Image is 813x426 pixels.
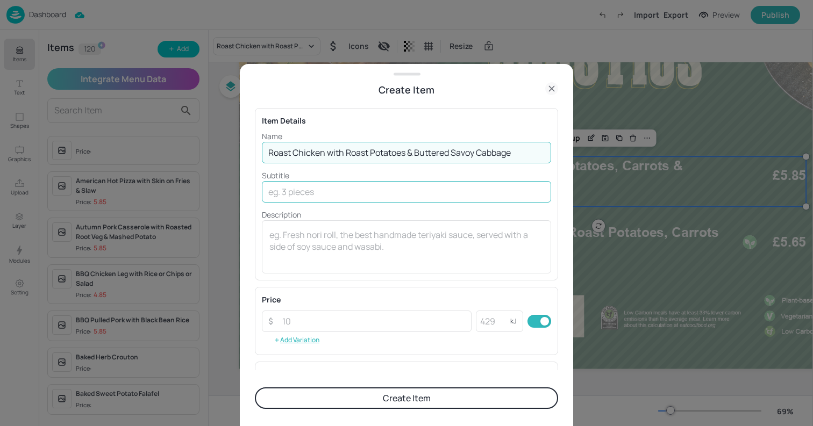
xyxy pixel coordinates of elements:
div: Create Item [255,82,558,97]
p: Name [262,131,551,142]
input: eg. Chicken Teriyaki Sushi Roll [262,142,551,163]
p: Images [262,369,551,380]
button: Create Item [255,387,558,409]
p: kJ [510,317,517,325]
p: Price [262,294,281,305]
input: eg. 3 pieces [262,181,551,203]
p: Description [262,209,551,220]
input: 429 [476,311,510,332]
button: Add Variation [262,332,331,348]
div: Item Details [262,115,551,126]
input: 10 [276,311,472,332]
p: Subtitle [262,170,551,181]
